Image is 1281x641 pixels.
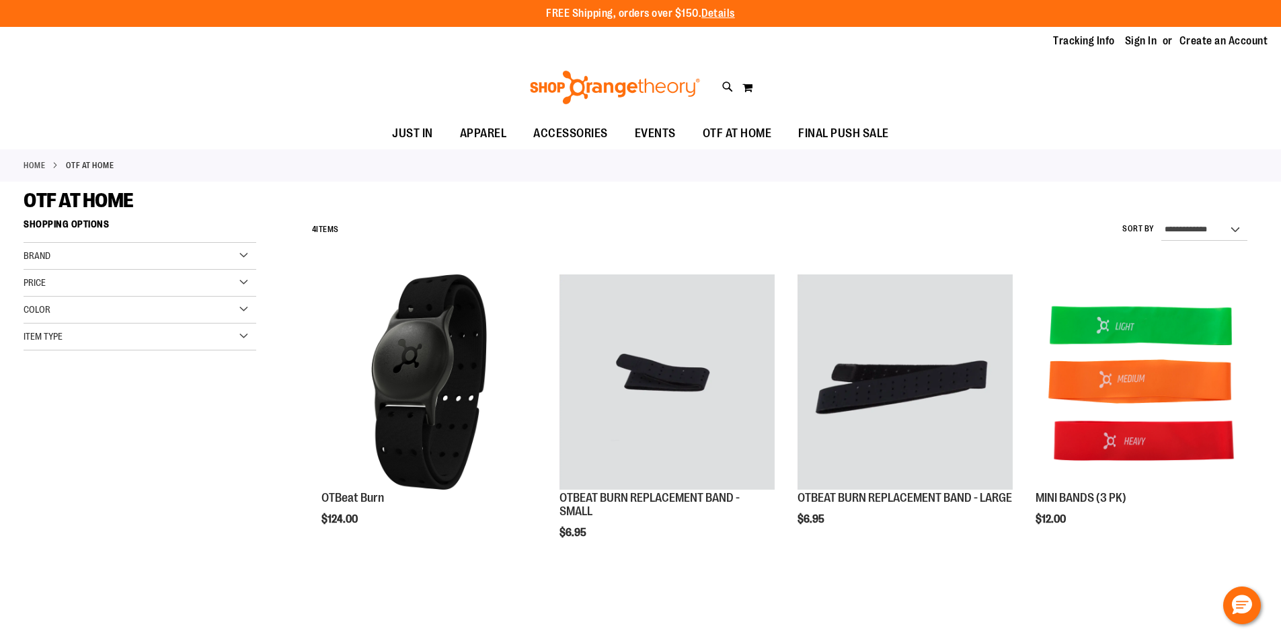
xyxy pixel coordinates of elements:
[321,274,537,490] img: Main view of OTBeat Burn 6.0-C
[635,118,676,149] span: EVENTS
[559,274,775,490] img: OTBEAT BURN REPLACEMENT BAND - SMALL
[1036,274,1251,492] a: MINI BANDS (3 PK)
[1029,268,1257,560] div: product
[798,491,1012,504] a: OTBEAT BURN REPLACEMENT BAND - LARGE
[312,219,339,240] h2: Items
[1223,587,1261,624] button: Hello, have a question? Let’s chat.
[798,118,889,149] span: FINAL PUSH SALE
[520,118,621,149] a: ACCESSORIES
[1179,34,1268,48] a: Create an Account
[379,118,447,149] a: JUST IN
[533,118,608,149] span: ACCESSORIES
[447,118,520,149] a: APPAREL
[703,118,772,149] span: OTF AT HOME
[553,268,781,572] div: product
[315,268,543,560] div: product
[1036,274,1251,490] img: MINI BANDS (3 PK)
[24,277,46,288] span: Price
[689,118,785,149] a: OTF AT HOME
[24,331,63,342] span: Item Type
[24,213,256,243] strong: Shopping Options
[66,159,114,172] strong: OTF AT HOME
[798,513,826,525] span: $6.95
[546,6,735,22] p: FREE Shipping, orders over $150.
[321,274,537,492] a: Main view of OTBeat Burn 6.0-C
[785,118,902,149] a: FINAL PUSH SALE
[798,274,1013,492] a: OTBEAT BURN REPLACEMENT BAND - LARGE
[24,159,45,172] a: Home
[24,304,50,315] span: Color
[1053,34,1115,48] a: Tracking Info
[528,71,702,104] img: Shop Orangetheory
[559,527,588,539] span: $6.95
[701,7,735,20] a: Details
[392,118,433,149] span: JUST IN
[798,274,1013,490] img: OTBEAT BURN REPLACEMENT BAND - LARGE
[791,268,1019,560] div: product
[1036,491,1126,504] a: MINI BANDS (3 PK)
[321,513,360,525] span: $124.00
[24,189,134,212] span: OTF AT HOME
[24,250,50,261] span: Brand
[559,274,775,492] a: OTBEAT BURN REPLACEMENT BAND - SMALL
[1125,34,1157,48] a: Sign In
[1122,223,1155,235] label: Sort By
[312,225,317,234] span: 4
[321,491,384,504] a: OTBeat Burn
[1036,513,1068,525] span: $12.00
[621,118,689,149] a: EVENTS
[460,118,507,149] span: APPAREL
[559,491,740,518] a: OTBEAT BURN REPLACEMENT BAND - SMALL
